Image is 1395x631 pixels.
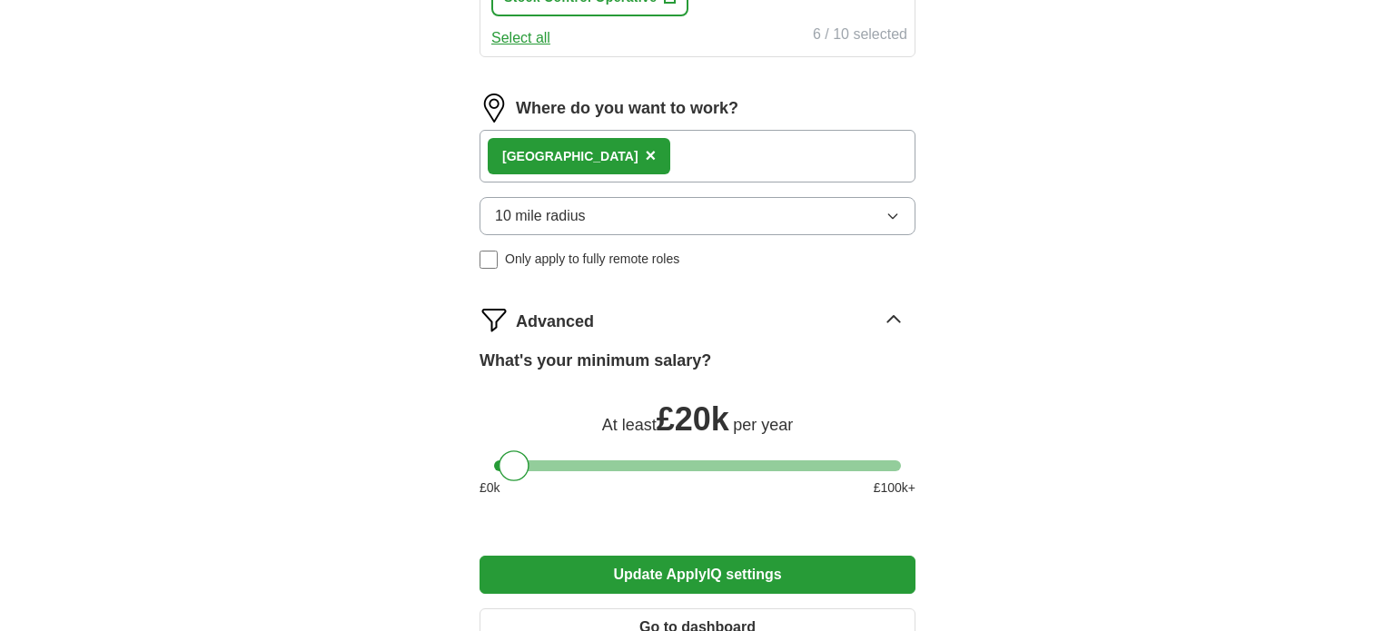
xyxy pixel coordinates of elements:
[480,478,500,498] span: £ 0 k
[480,197,915,235] button: 10 mile radius
[516,310,594,334] span: Advanced
[646,145,657,165] span: ×
[516,96,738,121] label: Where do you want to work?
[480,556,915,594] button: Update ApplyIQ settings
[602,416,657,434] span: At least
[874,478,915,498] span: £ 100 k+
[480,94,509,123] img: location.png
[495,205,586,227] span: 10 mile radius
[646,143,657,170] button: ×
[813,24,907,49] div: 6 / 10 selected
[657,400,729,438] span: £ 20k
[502,147,638,166] div: [GEOGRAPHIC_DATA]
[480,305,509,334] img: filter
[480,251,498,269] input: Only apply to fully remote roles
[480,349,711,373] label: What's your minimum salary?
[733,416,793,434] span: per year
[491,27,550,49] button: Select all
[505,250,679,269] span: Only apply to fully remote roles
